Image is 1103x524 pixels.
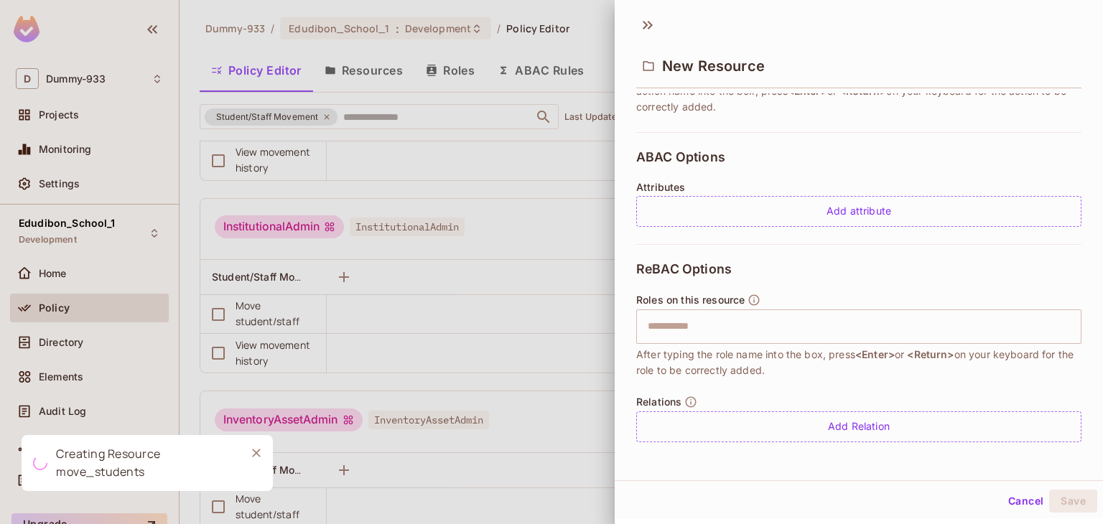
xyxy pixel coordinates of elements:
span: <Return> [839,85,886,97]
span: Roles on this resource [636,294,745,306]
span: ABAC Options [636,150,725,164]
button: Cancel [1002,490,1049,513]
span: <Enter> [855,348,895,360]
span: ReBAC Options [636,262,732,276]
button: Save [1049,490,1097,513]
div: Add Relation [636,411,1081,442]
span: Relations [636,396,681,408]
div: Creating Resource move_students [56,445,234,481]
span: Attributes [636,182,686,193]
div: Add attribute [636,196,1081,227]
span: <Return> [907,348,954,360]
button: Close [246,442,267,464]
span: New Resource [662,57,765,75]
span: <Enter> [788,85,827,97]
span: After typing the role name into the box, press or on your keyboard for the role to be correctly a... [636,347,1081,378]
